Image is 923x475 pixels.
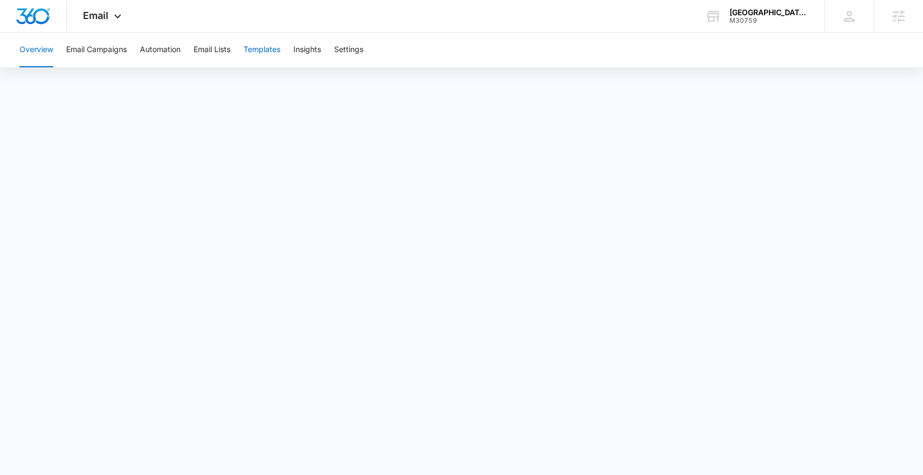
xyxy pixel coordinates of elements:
button: Insights [293,33,321,67]
button: Email Lists [194,33,230,67]
span: Email [83,10,108,21]
button: Overview [20,33,53,67]
button: Templates [243,33,280,67]
button: Automation [140,33,181,67]
button: Settings [334,33,363,67]
div: account name [729,8,809,17]
button: Email Campaigns [66,33,127,67]
div: account id [729,17,809,24]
